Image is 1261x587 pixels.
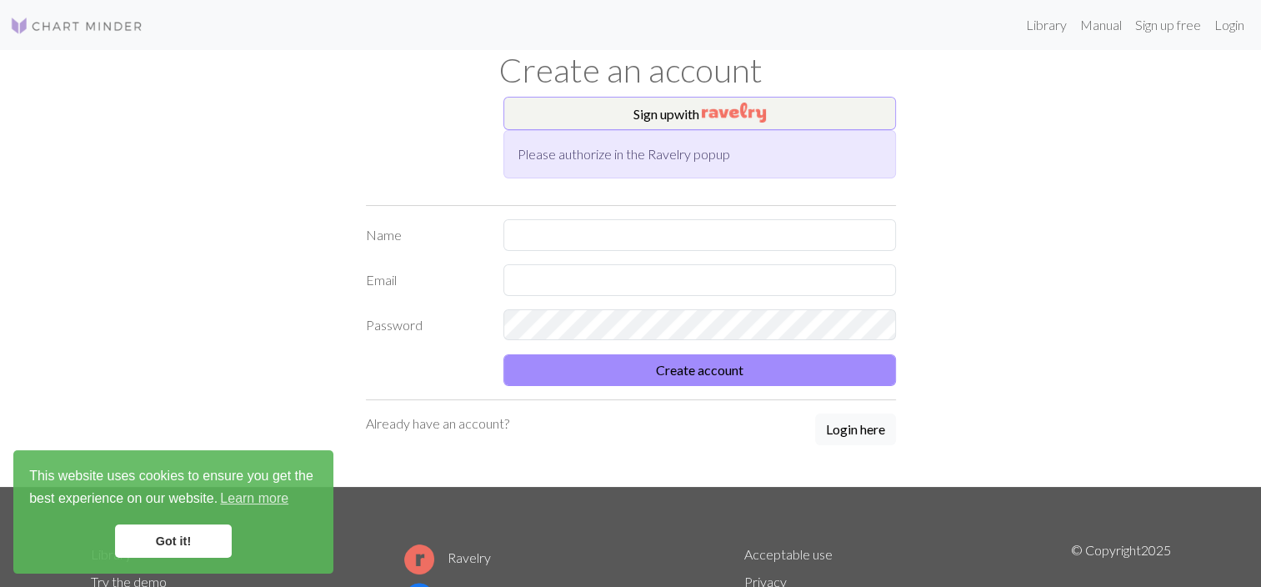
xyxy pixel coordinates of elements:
label: Name [356,219,493,251]
img: Ravelry [702,103,766,123]
a: Login here [815,414,896,447]
button: Create account [503,354,896,386]
img: Logo [10,16,143,36]
a: Acceptable use [744,546,833,562]
label: Email [356,264,493,296]
a: Login [1208,8,1251,42]
a: Manual [1073,8,1128,42]
p: Already have an account? [366,414,509,434]
div: cookieconsent [13,450,333,574]
img: Ravelry logo [404,544,434,574]
button: Login here [815,414,896,445]
label: Password [356,309,493,341]
div: Please authorize in the Ravelry popup [503,130,896,178]
button: Sign upwith [503,97,896,130]
a: Sign up free [1128,8,1208,42]
h1: Create an account [81,50,1181,90]
a: Ravelry [404,549,491,565]
a: dismiss cookie message [115,524,232,558]
a: Library [1019,8,1073,42]
a: learn more about cookies [218,486,291,511]
span: This website uses cookies to ensure you get the best experience on our website. [29,466,318,511]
